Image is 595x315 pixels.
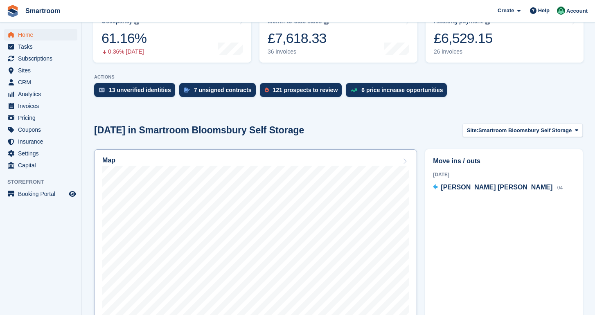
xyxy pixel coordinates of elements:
[184,88,190,92] img: contract_signature_icon-13c848040528278c33f63329250d36e43548de30e8caae1d1a13099fd9432cc5.svg
[4,160,77,171] a: menu
[4,148,77,159] a: menu
[433,156,575,166] h2: Move ins / outs
[7,5,19,17] img: stora-icon-8386f47178a22dfd0bd8f6a31ec36ba5ce8667c1dd55bd0f319d3a0aa187defe.svg
[566,7,588,15] span: Account
[94,125,304,136] h2: [DATE] in Smartroom Bloomsbury Self Storage
[4,29,77,40] a: menu
[94,83,179,101] a: 13 unverified identities
[265,88,269,92] img: prospect-51fa495bee0391a8d652442698ab0144808aea92771e9ea1ae160a38d050c398.svg
[18,76,67,88] span: CRM
[557,185,563,191] span: 04
[99,88,105,92] img: verify_identity-adf6edd0f0f0b5bbfe63781bf79b02c33cf7c696d77639b501bdc392416b5a36.svg
[260,83,346,101] a: 121 prospects to review
[478,126,572,135] span: Smartroom Bloomsbury Self Storage
[498,7,514,15] span: Create
[4,88,77,100] a: menu
[18,29,67,40] span: Home
[68,189,77,199] a: Preview store
[4,100,77,112] a: menu
[18,124,67,135] span: Coupons
[93,11,251,63] a: Occupancy 61.16% 0.36% [DATE]
[22,4,63,18] a: Smartroom
[18,41,67,52] span: Tasks
[467,126,478,135] span: Site:
[433,182,563,193] a: [PERSON_NAME] [PERSON_NAME] 04
[434,30,493,47] div: £6,529.15
[109,87,171,93] div: 13 unverified identities
[538,7,550,15] span: Help
[268,30,329,47] div: £7,618.33
[462,124,583,137] button: Site: Smartroom Bloomsbury Self Storage
[4,136,77,147] a: menu
[18,65,67,76] span: Sites
[102,157,115,164] h2: Map
[7,178,81,186] span: Storefront
[259,11,417,63] a: Month-to-date sales £7,618.33 36 invoices
[4,65,77,76] a: menu
[4,112,77,124] a: menu
[194,87,252,93] div: 7 unsigned contracts
[434,48,493,55] div: 26 invoices
[4,53,77,64] a: menu
[18,136,67,147] span: Insurance
[18,88,67,100] span: Analytics
[4,188,77,200] a: menu
[268,48,329,55] div: 36 invoices
[4,124,77,135] a: menu
[557,7,565,15] img: Jacob Gabriel
[18,100,67,112] span: Invoices
[18,53,67,64] span: Subscriptions
[346,83,451,101] a: 6 price increase opportunities
[94,74,583,80] p: ACTIONS
[101,30,146,47] div: 61.16%
[101,48,146,55] div: 0.36% [DATE]
[18,188,67,200] span: Booking Portal
[426,11,584,63] a: Awaiting payment £6,529.15 26 invoices
[441,184,552,191] span: [PERSON_NAME] [PERSON_NAME]
[179,83,260,101] a: 7 unsigned contracts
[351,88,357,92] img: price_increase_opportunities-93ffe204e8149a01c8c9dc8f82e8f89637d9d84a8eef4429ea346261dce0b2c0.svg
[273,87,338,93] div: 121 prospects to review
[433,171,575,178] div: [DATE]
[4,41,77,52] a: menu
[18,160,67,171] span: Capital
[18,148,67,159] span: Settings
[4,76,77,88] a: menu
[18,112,67,124] span: Pricing
[361,87,443,93] div: 6 price increase opportunities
